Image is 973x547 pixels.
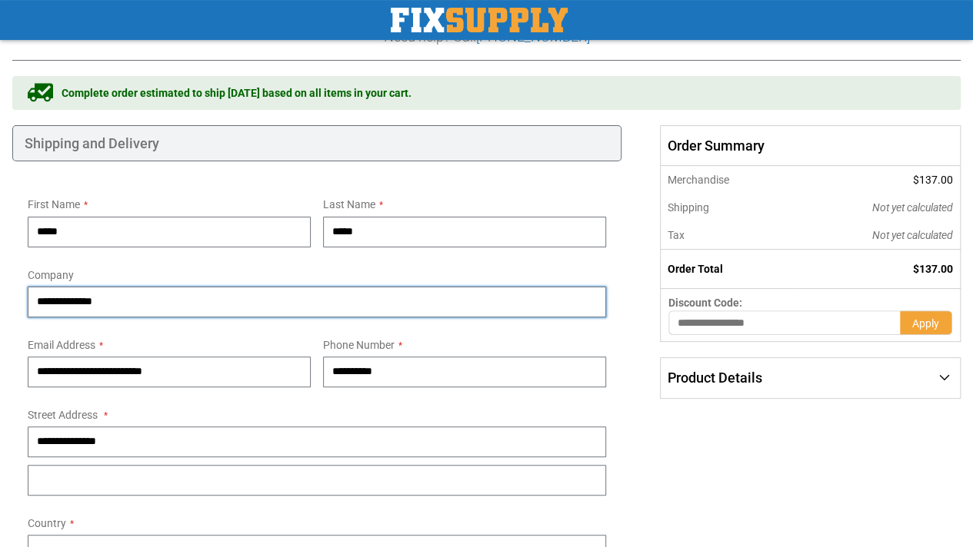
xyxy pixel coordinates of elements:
a: store logo [391,8,568,32]
img: Fix Industrial Supply [391,8,568,32]
span: Discount Code: [668,297,742,309]
span: $137.00 [913,174,953,186]
span: Order Summary [660,125,961,167]
span: First Name [28,198,80,211]
span: Complete order estimated to ship [DATE] based on all items in your cart. [62,85,412,101]
span: Product Details [668,370,762,386]
span: Street Address [28,409,98,421]
strong: Order Total [668,263,723,275]
span: Not yet calculated [872,229,953,241]
span: Email Address [28,339,95,351]
div: Shipping and Delivery [12,125,621,162]
span: Not yet calculated [872,201,953,214]
button: Apply [900,310,952,335]
h3: Need help? Call [12,29,961,45]
th: Tax [661,221,794,250]
span: Phone Number [323,339,395,351]
th: Merchandise [661,166,794,194]
span: Shipping [668,201,709,214]
span: Country [28,517,66,529]
span: Company [28,269,74,281]
span: Apply [912,317,939,330]
span: $137.00 [913,263,953,275]
span: Last Name [323,198,375,211]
